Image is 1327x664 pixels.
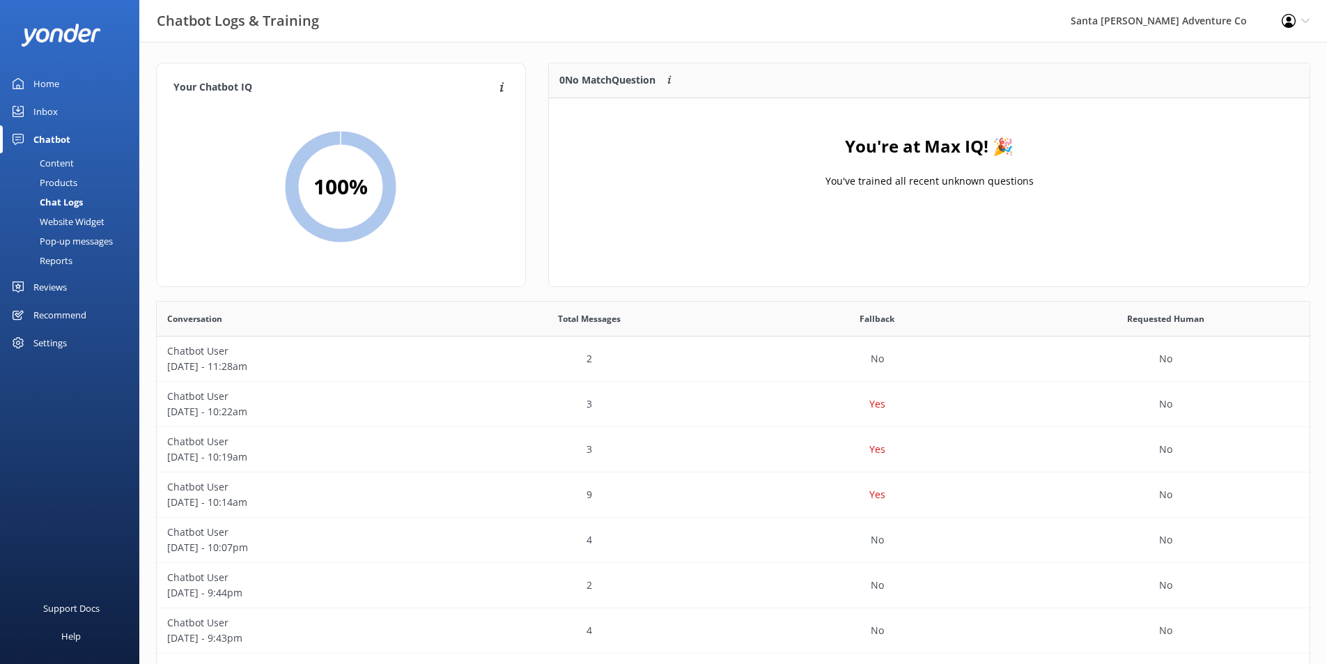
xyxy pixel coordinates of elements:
[860,312,894,325] span: Fallback
[157,427,1310,472] div: row
[871,623,884,638] p: No
[167,585,435,601] p: [DATE] - 9:44pm
[157,518,1310,563] div: row
[8,231,113,251] div: Pop-up messages
[587,487,592,502] p: 9
[587,578,592,593] p: 2
[869,396,885,412] p: Yes
[167,540,435,555] p: [DATE] - 10:07pm
[167,631,435,646] p: [DATE] - 9:43pm
[61,622,81,650] div: Help
[549,98,1310,238] div: grid
[167,449,435,465] p: [DATE] - 10:19am
[1127,312,1204,325] span: Requested Human
[157,10,319,32] h3: Chatbot Logs & Training
[8,192,83,212] div: Chat Logs
[33,70,59,98] div: Home
[8,192,139,212] a: Chat Logs
[157,337,1310,382] div: row
[173,80,495,95] h4: Your Chatbot IQ
[558,312,621,325] span: Total Messages
[8,173,139,192] a: Products
[1159,532,1172,548] p: No
[8,173,77,192] div: Products
[43,594,100,622] div: Support Docs
[8,212,139,231] a: Website Widget
[167,404,435,419] p: [DATE] - 10:22am
[157,382,1310,427] div: row
[167,359,435,374] p: [DATE] - 11:28am
[559,72,655,88] p: 0 No Match Question
[8,212,104,231] div: Website Widget
[167,570,435,585] p: Chatbot User
[587,396,592,412] p: 3
[167,479,435,495] p: Chatbot User
[8,251,139,270] a: Reports
[167,615,435,631] p: Chatbot User
[1159,351,1172,366] p: No
[8,153,139,173] a: Content
[871,532,884,548] p: No
[157,608,1310,654] div: row
[33,301,86,329] div: Recommend
[313,170,368,203] h2: 100 %
[33,98,58,125] div: Inbox
[1159,623,1172,638] p: No
[1159,442,1172,457] p: No
[825,173,1033,189] p: You've trained all recent unknown questions
[167,495,435,510] p: [DATE] - 10:14am
[587,623,592,638] p: 4
[871,351,884,366] p: No
[587,351,592,366] p: 2
[33,273,67,301] div: Reviews
[167,343,435,359] p: Chatbot User
[167,312,222,325] span: Conversation
[845,133,1014,160] h4: You're at Max IQ! 🎉
[167,434,435,449] p: Chatbot User
[167,525,435,540] p: Chatbot User
[8,231,139,251] a: Pop-up messages
[21,24,101,47] img: yonder-white-logo.png
[157,563,1310,608] div: row
[1159,396,1172,412] p: No
[8,153,74,173] div: Content
[587,442,592,457] p: 3
[157,472,1310,518] div: row
[33,329,67,357] div: Settings
[869,442,885,457] p: Yes
[167,389,435,404] p: Chatbot User
[33,125,70,153] div: Chatbot
[869,487,885,502] p: Yes
[587,532,592,548] p: 4
[8,251,72,270] div: Reports
[1159,578,1172,593] p: No
[1159,487,1172,502] p: No
[871,578,884,593] p: No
